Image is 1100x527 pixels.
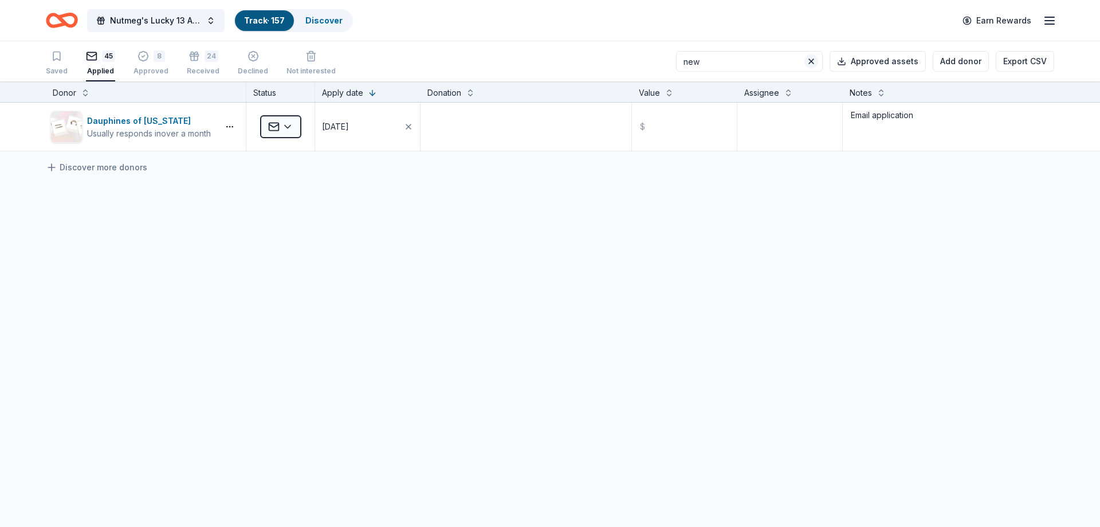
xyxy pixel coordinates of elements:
button: [DATE] [315,103,420,151]
div: Received [187,67,219,76]
div: Approved [133,67,168,76]
div: 8 [154,50,165,62]
button: Track· 157Discover [234,9,353,32]
button: Saved [46,46,68,81]
div: 45 [102,50,115,62]
div: Saved [46,67,68,76]
img: Image for Dauphines of New York [51,111,82,142]
button: Not interested [286,46,336,81]
div: Usually responds in over a month [87,128,211,139]
button: Declined [238,46,268,81]
div: Apply date [322,86,363,100]
textarea: Email application [844,104,1053,150]
input: Search applied [676,51,823,72]
div: Value [639,86,660,100]
div: 24 [205,50,218,62]
div: Dauphines of [US_STATE] [87,114,211,128]
span: Nutmeg's Lucky 13 Anniversary Event [110,14,202,28]
button: 24Received [187,46,219,81]
a: Home [46,7,78,34]
a: Discover [305,15,343,25]
button: 8Approved [133,46,168,81]
a: Discover more donors [46,161,147,174]
div: Donor [53,86,76,100]
div: Donation [427,86,461,100]
button: 45Applied [86,46,115,81]
button: Image for Dauphines of New YorkDauphines of [US_STATE]Usually responds inover a month [50,111,214,143]
a: Track· 157 [244,15,285,25]
div: Notes [850,86,872,100]
button: Approved assets [830,51,926,72]
button: Nutmeg's Lucky 13 Anniversary Event [87,9,225,32]
div: Status [246,81,315,102]
button: Add donor [933,51,989,72]
a: Earn Rewards [956,10,1038,31]
div: Assignee [744,86,779,100]
div: Not interested [286,67,336,76]
div: Applied [86,67,115,76]
div: [DATE] [322,120,349,134]
button: Export CSV [996,51,1054,72]
div: Declined [238,67,268,76]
